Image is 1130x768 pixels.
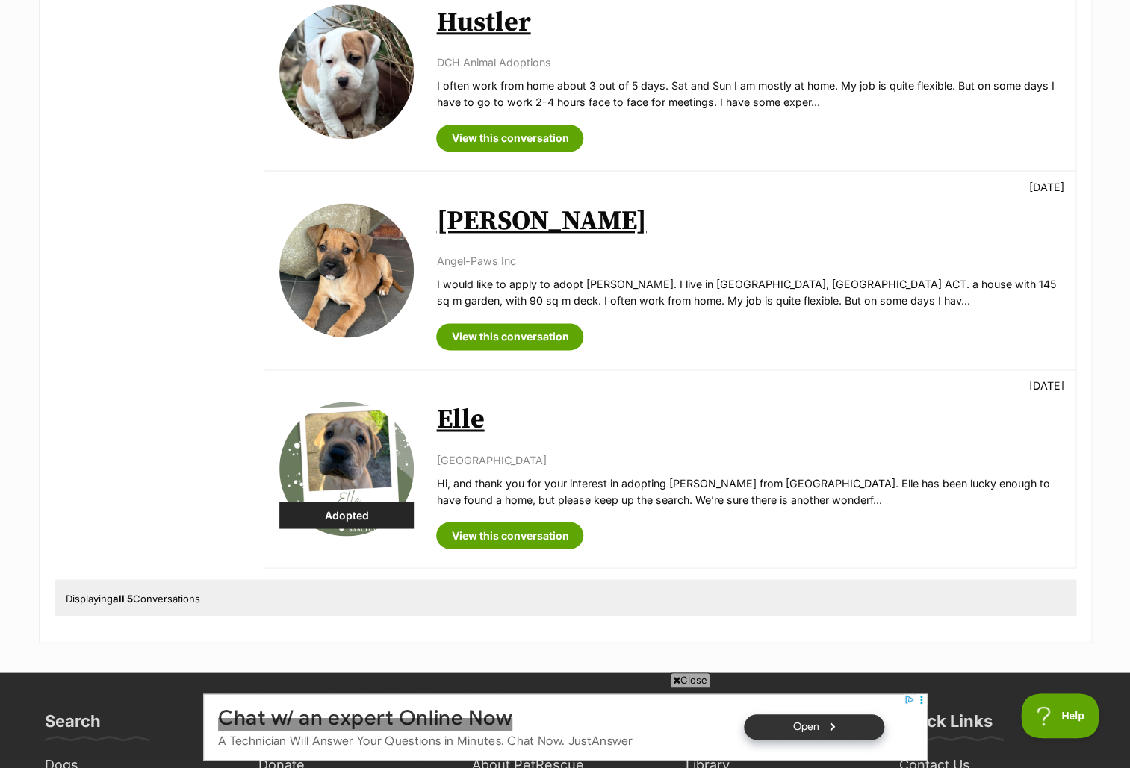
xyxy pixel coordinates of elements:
[899,710,993,740] h3: Quick Links
[279,502,414,528] div: Adopted
[45,710,101,740] h3: Search
[436,54,1060,70] p: DCH Animal Adoptions
[1029,179,1064,195] p: [DATE]
[1029,378,1064,393] p: [DATE]
[670,672,710,687] span: Close
[203,693,928,761] iframe: Advertisement
[436,522,583,549] a: View this conversation
[436,276,1060,308] p: I would like to apply to adopt [PERSON_NAME]. I live in [GEOGRAPHIC_DATA], [GEOGRAPHIC_DATA] ACT....
[113,592,133,604] strong: all 5
[436,125,583,152] a: View this conversation
[279,203,414,337] img: Greta
[436,78,1060,110] p: I often work from home about 3 out of 5 days. Sat and Sun I am mostly at home. My job is quite fl...
[1021,693,1100,738] iframe: Help Scout Beacon - Open
[436,475,1060,507] p: Hi, and thank you for your interest in adopting [PERSON_NAME] from [GEOGRAPHIC_DATA]. Elle has be...
[436,253,1060,269] p: Angel-Paws Inc
[436,323,583,350] a: View this conversation
[436,403,484,437] a: Elle
[279,402,414,536] img: Elle
[436,6,530,40] a: Hustler
[66,592,200,604] span: Displaying Conversations
[436,205,646,238] a: [PERSON_NAME]
[279,4,414,139] img: Hustler
[436,452,1060,467] p: [GEOGRAPHIC_DATA]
